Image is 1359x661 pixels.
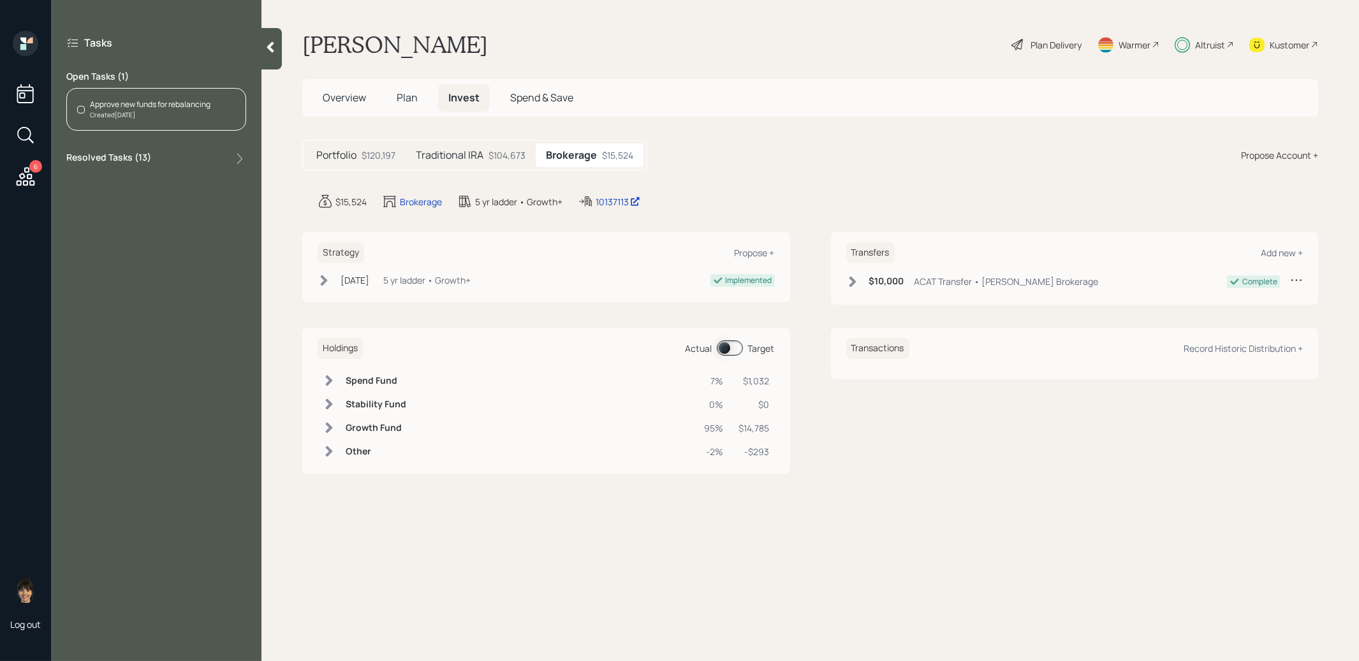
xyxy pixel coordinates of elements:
h6: Growth Fund [346,423,406,433]
div: 5 yr ladder • Growth+ [475,195,562,208]
div: Warmer [1119,38,1150,52]
div: Altruist [1195,38,1225,52]
div: 0% [705,398,724,411]
div: Plan Delivery [1031,38,1082,52]
div: Actual [686,342,712,355]
div: [DATE] [341,273,369,287]
div: Propose Account + [1241,149,1318,162]
h5: Traditional IRA [416,149,483,161]
span: Invest [448,91,480,105]
div: $120,197 [362,149,395,162]
div: 6 [29,160,42,173]
h6: Stability Fund [346,399,406,410]
div: 10137113 [596,195,640,208]
h6: Transfers [846,242,895,263]
div: 5 yr ladder • Growth+ [383,273,471,287]
div: $0 [739,398,770,411]
h6: Other [346,446,406,457]
div: $15,524 [602,149,633,162]
div: -2% [705,445,724,458]
h6: Strategy [318,242,364,263]
h6: Spend Fund [346,375,406,386]
h1: [PERSON_NAME] [302,31,488,59]
div: $15,524 [335,195,367,208]
div: Created [DATE] [90,110,210,120]
div: Target [748,342,775,355]
span: Spend & Save [510,91,573,105]
div: Add new + [1261,247,1303,259]
h5: Brokerage [546,149,597,161]
div: 95% [705,421,724,435]
div: Propose + [735,247,775,259]
h5: Portfolio [316,149,356,161]
span: Plan [397,91,418,105]
div: Record Historic Distribution + [1184,342,1303,354]
div: -$293 [739,445,770,458]
div: Log out [10,618,41,630]
label: Open Tasks ( 1 ) [66,70,246,83]
div: $1,032 [739,374,770,388]
span: Overview [323,91,366,105]
img: treva-nostdahl-headshot.png [13,577,38,603]
div: Kustomer [1270,38,1309,52]
div: Complete [1242,276,1277,287]
div: Approve new funds for rebalancing [90,99,210,110]
label: Tasks [84,36,112,50]
div: ACAT Transfer • [PERSON_NAME] Brokerage [915,275,1099,288]
div: $104,673 [489,149,525,162]
div: $14,785 [739,421,770,435]
div: 7% [705,374,724,388]
h6: Holdings [318,338,363,359]
h6: $10,000 [869,276,904,287]
div: Brokerage [400,195,442,208]
label: Resolved Tasks ( 13 ) [66,151,151,166]
h6: Transactions [846,338,909,359]
div: Implemented [726,275,772,286]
